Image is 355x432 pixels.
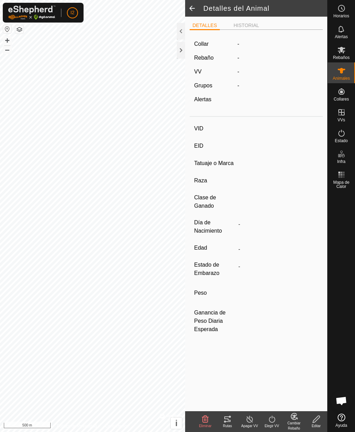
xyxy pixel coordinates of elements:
span: Alertas [335,35,348,39]
label: Día de Nacimiento [194,218,235,235]
span: Collares [334,97,349,101]
span: Estado [335,139,348,143]
span: i [175,418,178,428]
label: - [237,40,239,48]
span: Ayuda [336,423,347,427]
label: Raza [194,176,235,185]
label: Collar [194,40,209,48]
button: + [3,36,11,45]
a: Política de Privacidad [57,423,97,429]
div: Rutas [216,423,239,429]
div: Editar [305,423,327,429]
span: Mapa de Calor [329,180,353,189]
label: Alertas [194,96,211,102]
label: Clase de Ganado [194,193,235,210]
label: Tatuaje o Marca [194,159,235,168]
label: VID [194,124,235,133]
span: Horarios [334,14,349,18]
label: EID [194,141,235,150]
a: Contáctenos [105,423,128,429]
li: HISTORIAL [231,22,262,29]
label: Rebaño [194,55,214,61]
div: - [235,81,321,90]
span: Eliminar [199,424,211,428]
button: i [171,417,182,429]
app-display-virtual-paddock-transition: - [237,69,239,75]
img: Logo Gallagher [8,6,55,20]
span: I2 [70,9,75,16]
span: VVs [337,118,345,122]
label: Edad [194,243,235,252]
label: VV [194,69,201,75]
a: Ayuda [328,411,355,430]
label: Ganancia de Peso Diaria Esperada [194,309,235,334]
label: Peso [194,286,235,300]
label: Estado de Embarazo [194,261,235,277]
div: Cambiar Rebaño [283,421,305,431]
span: - [237,55,239,61]
a: Chat abierto [331,390,352,411]
li: DETALLES [190,22,220,30]
span: Rebaños [333,55,349,60]
span: Animales [333,76,350,80]
label: Grupos [194,83,212,88]
div: Elegir VV [261,423,283,429]
button: Capas del Mapa [15,25,24,34]
h2: Detalles del Animal [203,4,327,12]
button: – [3,45,11,54]
button: Restablecer Mapa [3,25,11,33]
span: Infra [337,159,345,164]
div: Apagar VV [239,423,261,429]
